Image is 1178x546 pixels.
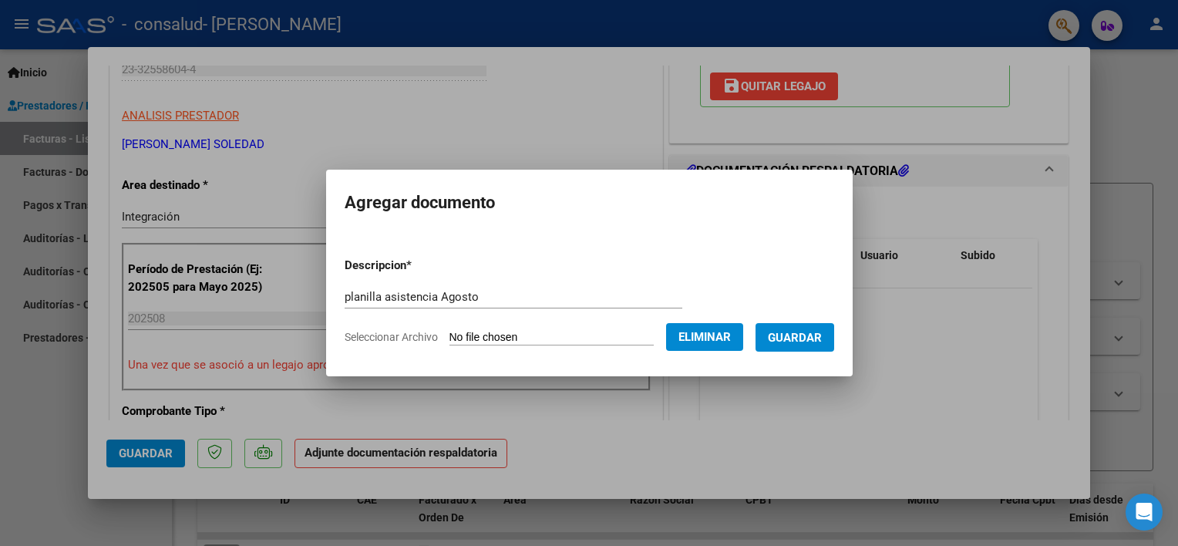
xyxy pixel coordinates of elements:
span: Guardar [768,331,822,345]
span: Seleccionar Archivo [345,331,438,343]
button: Eliminar [666,323,743,351]
h2: Agregar documento [345,188,834,217]
p: Descripcion [345,257,492,275]
div: Open Intercom Messenger [1126,494,1163,531]
button: Guardar [756,323,834,352]
span: Eliminar [678,330,731,344]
